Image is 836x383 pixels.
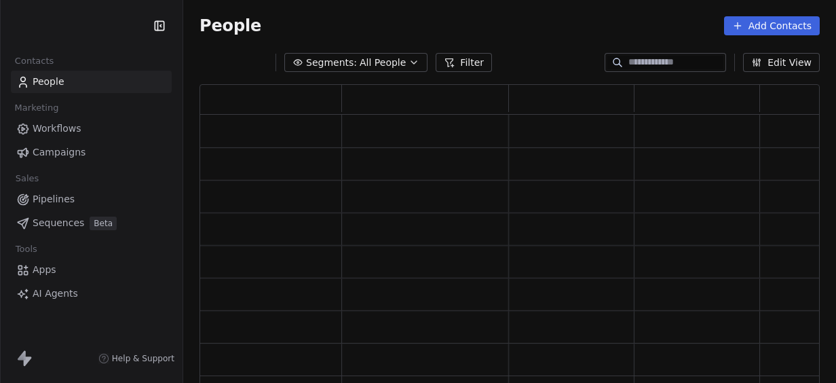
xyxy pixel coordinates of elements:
button: Filter [436,53,492,72]
span: Campaigns [33,145,85,160]
button: Edit View [743,53,820,72]
a: People [11,71,172,93]
a: SequencesBeta [11,212,172,234]
a: Pipelines [11,188,172,211]
span: Contacts [9,51,60,71]
a: Campaigns [11,141,172,164]
span: Sequences [33,216,84,230]
span: Workflows [33,122,81,136]
span: Pipelines [33,192,75,206]
span: Marketing [9,98,64,118]
a: Workflows [11,117,172,140]
a: AI Agents [11,282,172,305]
span: Apps [33,263,56,277]
span: Segments: [306,56,357,70]
span: Tools [9,239,43,259]
span: Beta [90,217,117,230]
a: Help & Support [98,353,174,364]
span: All People [360,56,406,70]
span: AI Agents [33,287,78,301]
span: Sales [9,168,45,189]
a: Apps [11,259,172,281]
span: Help & Support [112,353,174,364]
button: Add Contacts [724,16,820,35]
span: People [33,75,64,89]
span: People [199,16,261,36]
